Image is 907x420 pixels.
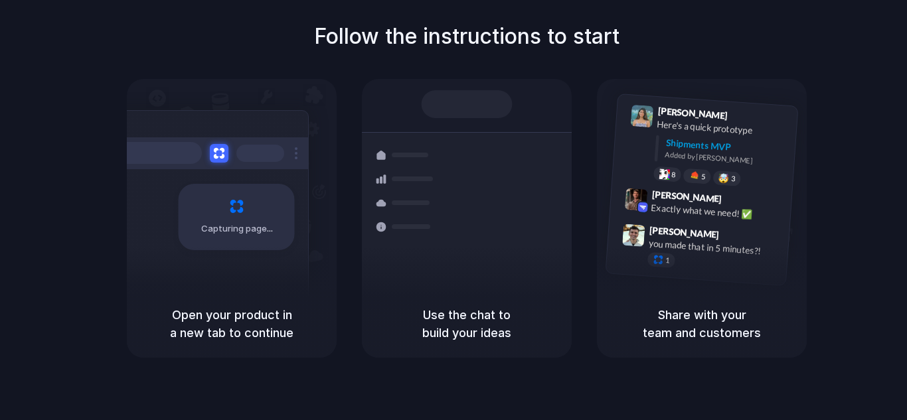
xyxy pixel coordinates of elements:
[378,306,556,342] h5: Use the chat to build your ideas
[718,173,730,183] div: 🤯
[701,173,706,180] span: 5
[651,187,722,206] span: [PERSON_NAME]
[649,222,720,242] span: [PERSON_NAME]
[732,109,759,125] span: 9:41 AM
[726,193,753,209] span: 9:42 AM
[613,306,791,342] h5: Share with your team and customers
[648,236,781,259] div: you made that in 5 minutes?!
[314,21,619,52] h1: Follow the instructions to start
[723,229,750,245] span: 9:47 AM
[657,117,789,140] div: Here's a quick prototype
[731,175,736,182] span: 3
[143,306,321,342] h5: Open your product in a new tab to continue
[665,136,788,158] div: Shipments MVP
[665,257,670,264] span: 1
[657,104,728,123] span: [PERSON_NAME]
[201,222,275,236] span: Capturing page
[671,171,676,178] span: 8
[665,149,787,169] div: Added by [PERSON_NAME]
[651,200,783,223] div: Exactly what we need! ✅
